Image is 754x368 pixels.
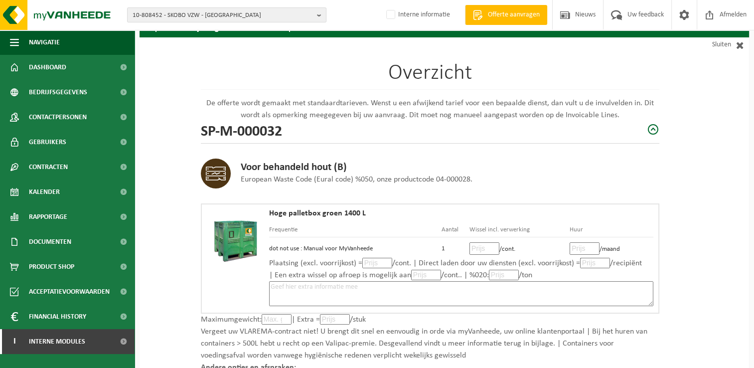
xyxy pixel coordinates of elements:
td: 1 [441,237,469,257]
span: Offerte aanvragen [485,10,542,20]
th: Huur [570,225,653,237]
h2: SP-M-000032 [201,121,282,138]
span: Gebruikers [29,130,66,155]
input: Prijs [411,270,441,280]
span: 10-808452 - SKOBO VZW - [GEOGRAPHIC_DATA] [133,8,313,23]
img: PB-HB-1400-HPE-GN-01.png [207,209,264,272]
td: dot not use : Manual voor MyVanheede [269,237,442,257]
span: Acceptatievoorwaarden [29,279,110,304]
input: Prijs [362,258,392,268]
th: Frequentie [269,225,442,237]
span: Bedrijfsgegevens [29,80,87,105]
input: Prijs [320,314,350,325]
a: Sluiten [659,37,749,52]
span: Financial History [29,304,86,329]
input: Max. gewicht [262,314,292,325]
h4: Hoge palletbox groen 1400 L [269,209,653,217]
p: European Waste Code (Eural code) %050, onze productcode 04-000028. [241,174,472,185]
span: Documenten [29,229,71,254]
span: Navigatie [29,30,60,55]
span: Contactpersonen [29,105,87,130]
th: Aantal [441,225,469,237]
input: Prijs [469,242,499,255]
button: 10-808452 - SKOBO VZW - [GEOGRAPHIC_DATA] [127,7,326,22]
span: I [10,329,19,354]
p: Maximumgewicht: | Extra = /stuk [201,314,659,326]
span: Rapportage [29,204,67,229]
span: Product Shop [29,254,74,279]
h3: Voor behandeld hout (B) [241,162,472,174]
p: Plaatsing (excl. voorrijkost) = /cont. | Direct laden door uw diensten (excl. voorrijkost) = /rec... [269,257,653,281]
h1: Overzicht [201,62,659,90]
p: Vergeet uw VLAREMA-contract niet! U brengt dit snel en eenvoudig in orde via myVanheede, uw onlin... [201,326,659,362]
span: Interne modules [29,329,85,354]
p: De offerte wordt gemaakt met standaardtarieven. Wenst u een afwijkend tarief voor een bepaalde di... [201,97,659,121]
td: /cont. [469,237,570,257]
label: Interne informatie [384,7,450,22]
input: Prijs [489,270,519,280]
a: Offerte aanvragen [465,5,547,25]
span: Contracten [29,155,68,180]
input: Prijs [580,258,610,268]
span: Kalender [29,180,60,204]
span: Dashboard [29,55,66,80]
td: /maand [570,237,653,257]
input: Prijs [570,242,600,255]
th: Wissel incl. verwerking [469,225,570,237]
